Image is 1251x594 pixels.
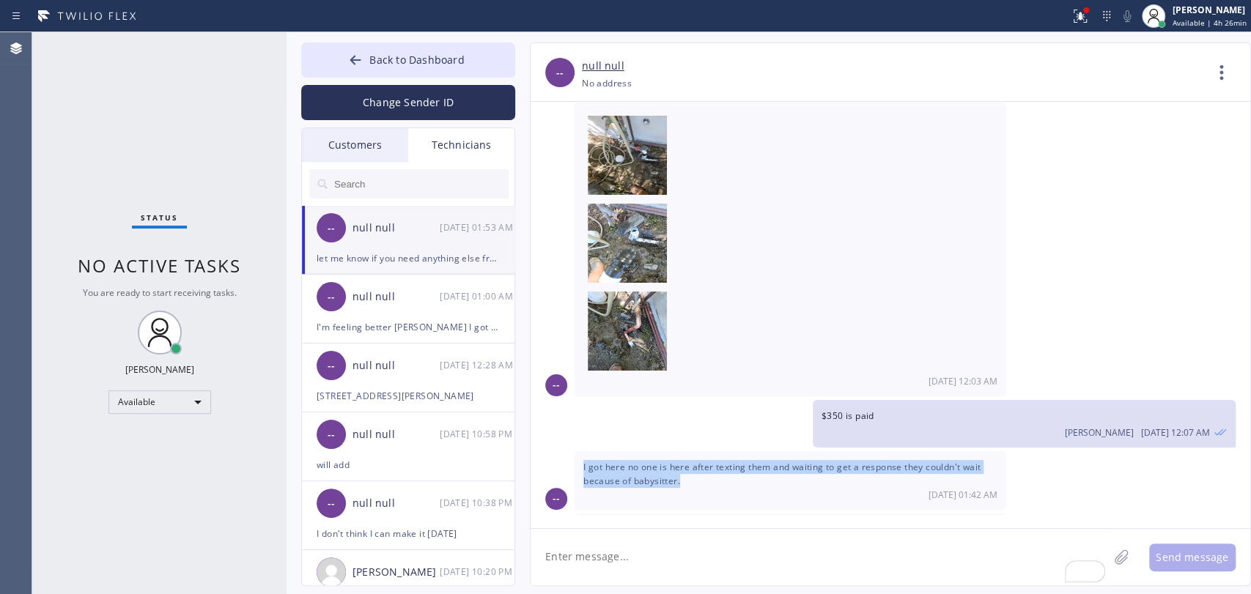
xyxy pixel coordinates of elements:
[317,250,500,267] div: let me know if you need anything else from me [DATE] I will be heading home
[440,288,516,305] div: 09/03/2025 9:00 AM
[353,564,440,581] div: [PERSON_NAME]
[575,451,1006,509] div: 09/03/2025 9:42 AM
[1065,426,1134,439] span: [PERSON_NAME]
[108,390,211,414] div: Available
[328,426,335,443] span: --
[141,212,178,223] span: Status
[582,58,624,75] a: null null
[583,461,981,487] span: I got here no one is here after texting them and waiting to get a response they couldn't wait bec...
[588,116,667,204] img: MEcfdcb044e3acfa3cd84b9b292810367f
[317,525,500,542] div: I don't think I can make it [DATE]
[1149,543,1236,571] button: Send message
[531,529,1108,585] textarea: To enrich screen reader interactions, please activate Accessibility in Grammarly extension settings
[78,253,241,278] span: No active tasks
[440,494,516,511] div: 09/03/2025 9:38 AM
[575,103,1006,396] div: 09/03/2025 9:03 AM
[317,319,500,335] div: I'm feeling better [PERSON_NAME] I got really sick I need some work are you still interested in u...
[553,490,560,507] span: --
[929,375,997,387] span: [DATE] 12:03 AM
[553,376,560,393] span: --
[1141,426,1210,439] span: [DATE] 12:07 AM
[301,85,515,120] button: Change Sender ID
[822,409,874,422] span: $350 is paid
[333,169,509,198] input: Search
[440,357,516,374] div: 09/03/2025 9:28 AM
[353,220,440,237] div: null null
[440,219,516,236] div: 09/03/2025 9:53 AM
[353,495,440,512] div: null null
[440,563,516,580] div: 09/03/2025 9:20 AM
[588,292,667,379] img: ME5657a562127ef19457c1ee36a9d7416a
[582,75,632,92] div: No address
[588,204,667,292] img: ME679005c189918cc9423ee465de2dace0
[328,357,335,374] span: --
[1173,4,1247,16] div: [PERSON_NAME]
[813,400,1236,448] div: 09/03/2025 9:07 AM
[1173,18,1247,28] span: Available | 4h 26min
[369,53,464,67] span: Back to Dashboard
[302,128,408,162] div: Customers
[929,489,997,501] span: [DATE] 01:42 AM
[317,387,500,404] div: [STREET_ADDRESS][PERSON_NAME]
[125,363,194,376] div: [PERSON_NAME]
[328,495,335,512] span: --
[353,289,440,305] div: null null
[353,357,440,374] div: null null
[83,286,237,299] span: You are ready to start receiving tasks.
[575,513,1006,557] div: 09/03/2025 9:53 AM
[353,426,440,443] div: null null
[440,426,516,442] div: 09/03/2025 9:58 AM
[317,456,500,473] div: will add
[328,289,335,305] span: --
[317,557,346,587] img: user.png
[301,42,515,78] button: Back to Dashboard
[1117,6,1137,26] button: Mute
[328,220,335,237] span: --
[556,64,564,81] span: --
[408,128,514,162] div: Technicians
